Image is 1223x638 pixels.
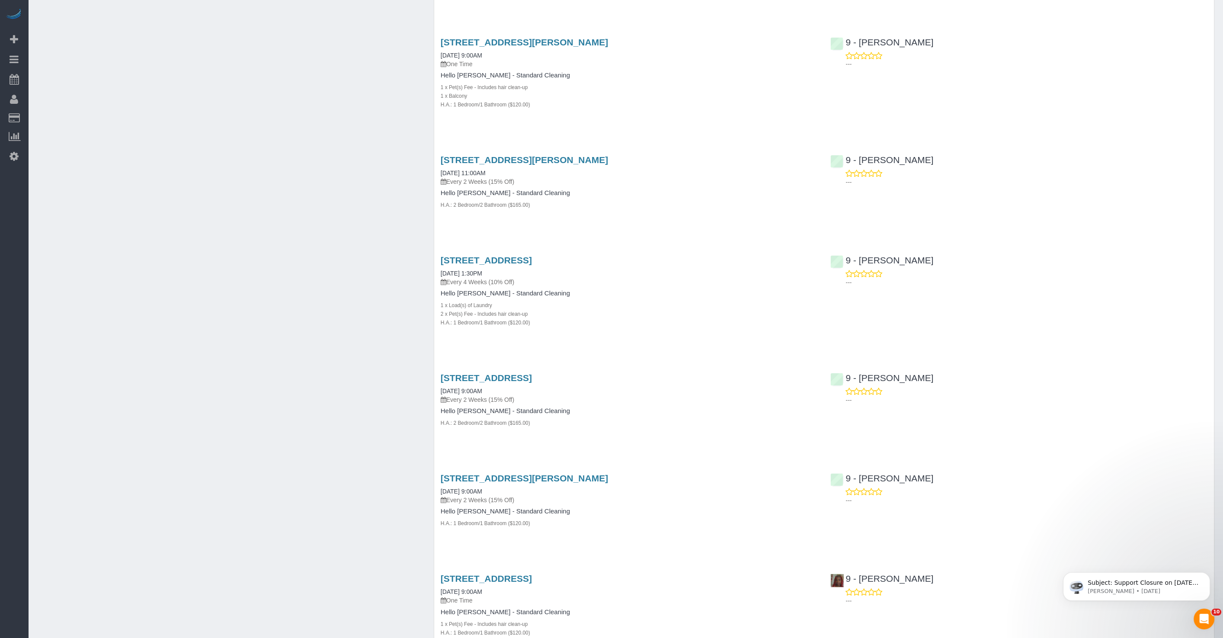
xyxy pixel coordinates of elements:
a: 9 - [PERSON_NAME] [830,574,933,583]
iframe: Intercom notifications message [1050,554,1223,615]
small: 1 x Load(s) of Laundry [441,302,492,308]
a: [DATE] 9:00AM [441,52,482,59]
h4: Hello [PERSON_NAME] - Standard Cleaning [441,609,818,616]
a: 9 - [PERSON_NAME] [830,373,933,383]
small: 1 x Balcony [441,93,467,99]
a: 9 - [PERSON_NAME] [830,37,933,47]
p: --- [845,60,1207,68]
img: Automaid Logo [5,9,22,21]
p: --- [845,596,1207,605]
small: H.A.: 2 Bedroom/2 Bathroom ($165.00) [441,420,530,426]
small: H.A.: 2 Bedroom/2 Bathroom ($165.00) [441,202,530,208]
p: One Time [441,60,818,68]
a: 9 - [PERSON_NAME] [830,255,933,265]
p: Every 2 Weeks (15% Off) [441,395,818,404]
p: Every 2 Weeks (15% Off) [441,496,818,504]
h4: Hello [PERSON_NAME] - Standard Cleaning [441,72,818,79]
img: 9 - Siera Blackwell [831,574,844,587]
p: --- [845,178,1207,186]
a: [STREET_ADDRESS][PERSON_NAME] [441,155,608,165]
p: One Time [441,596,818,605]
p: --- [845,278,1207,287]
a: [STREET_ADDRESS][PERSON_NAME] [441,37,608,47]
a: [STREET_ADDRESS] [441,373,532,383]
a: [STREET_ADDRESS][PERSON_NAME] [441,473,608,483]
a: 9 - [PERSON_NAME] [830,473,933,483]
p: Every 4 Weeks (10% Off) [441,278,818,286]
small: 1 x Pet(s) Fee - Includes hair clean-up [441,621,528,627]
iframe: Intercom live chat [1194,609,1214,629]
a: [STREET_ADDRESS] [441,255,532,265]
p: --- [845,396,1207,404]
h4: Hello [PERSON_NAME] - Standard Cleaning [441,508,818,515]
h4: Hello [PERSON_NAME] - Standard Cleaning [441,290,818,297]
small: H.A.: 1 Bedroom/1 Bathroom ($120.00) [441,630,530,636]
small: H.A.: 1 Bedroom/1 Bathroom ($120.00) [441,102,530,108]
a: [DATE] 11:00AM [441,170,486,176]
a: 9 - [PERSON_NAME] [830,155,933,165]
p: Every 2 Weeks (15% Off) [441,177,818,186]
span: 10 [1211,609,1221,616]
a: [DATE] 9:00AM [441,488,482,495]
h4: Hello [PERSON_NAME] - Standard Cleaning [441,407,818,415]
small: 1 x Pet(s) Fee - Includes hair clean-up [441,84,528,90]
a: [DATE] 9:00AM [441,388,482,394]
a: [DATE] 9:00AM [441,588,482,595]
a: [DATE] 1:30PM [441,270,482,277]
a: [STREET_ADDRESS] [441,574,532,583]
small: 2 x Pet(s) Fee - Includes hair clean-up [441,311,528,317]
small: H.A.: 1 Bedroom/1 Bathroom ($120.00) [441,320,530,326]
p: --- [845,496,1207,505]
h4: Hello [PERSON_NAME] - Standard Cleaning [441,189,818,197]
small: H.A.: 1 Bedroom/1 Bathroom ($120.00) [441,520,530,526]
